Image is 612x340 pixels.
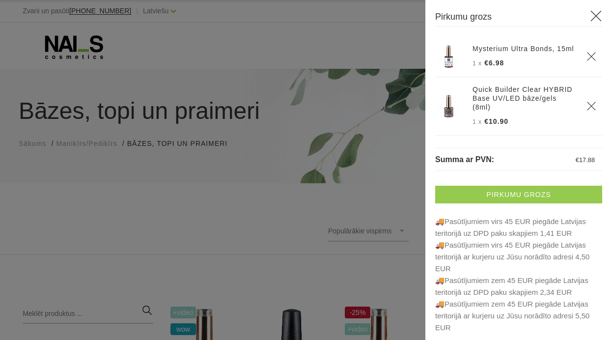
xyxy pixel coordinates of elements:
[473,60,482,67] span: 1 x
[484,59,504,67] span: €6.98
[473,85,575,112] a: Quick Builder Clear HYBRID Base UV/LED bāze/gels (8ml)
[435,186,602,203] a: Pirkumu grozs
[484,117,508,125] span: €10.90
[579,156,595,164] span: 17.88
[586,101,596,111] a: Delete
[473,118,482,125] span: 1 x
[435,155,494,164] span: Summa ar PVN:
[576,156,579,164] span: €
[435,10,602,27] h3: Pirkumu grozs
[435,216,602,334] p: 🚚Pasūtījumiem virs 45 EUR piegāde Latvijas teritorijā uz DPD paku skapjiem 1,41 EUR 🚚Pasūtī...
[473,44,574,53] a: Mysterium Ultra Bonds, 15ml
[586,52,596,61] a: Delete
